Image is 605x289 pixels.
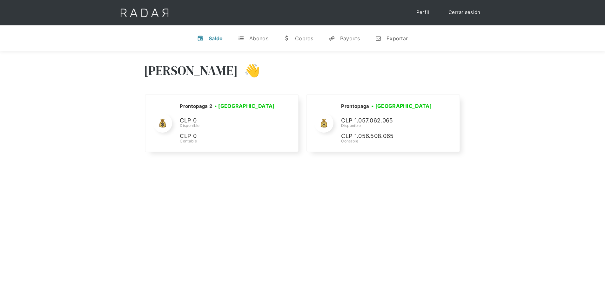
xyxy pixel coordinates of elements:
[249,35,268,42] div: Abonos
[341,116,436,125] p: CLP 1.057.062.065
[197,35,204,42] div: v
[340,35,360,42] div: Payouts
[341,132,436,141] p: CLP 1.056.508.065
[371,102,432,110] h3: • [GEOGRAPHIC_DATA]
[238,35,244,42] div: t
[238,62,260,78] h3: 👋
[341,123,436,128] div: Disponible
[180,123,277,128] div: Disponible
[284,35,290,42] div: w
[375,35,381,42] div: n
[144,62,238,78] h3: [PERSON_NAME]
[295,35,313,42] div: Cobros
[387,35,408,42] div: Exportar
[180,132,275,141] p: CLP 0
[209,35,223,42] div: Saldo
[341,103,369,109] h2: Prontopaga
[180,138,277,144] div: Contable
[214,102,275,110] h3: • [GEOGRAPHIC_DATA]
[180,116,275,125] p: CLP 0
[341,138,436,144] div: Contable
[410,6,436,19] a: Perfil
[180,103,212,109] h2: Prontopaga 2
[329,35,335,42] div: y
[442,6,487,19] a: Cerrar sesión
